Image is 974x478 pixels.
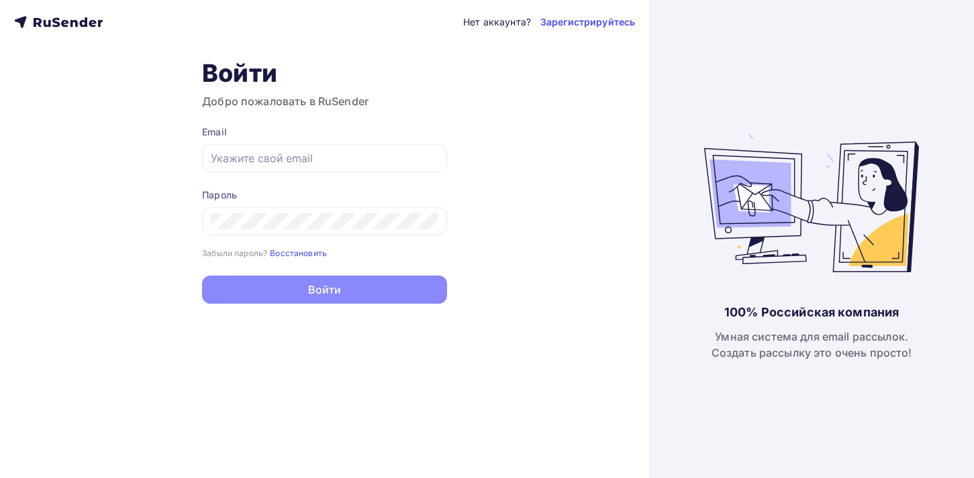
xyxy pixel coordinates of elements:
[202,125,447,139] div: Email
[712,328,912,361] div: Умная система для email рассылок. Создать рассылку это очень просто!
[202,188,447,202] div: Пароль
[202,93,447,109] h3: Добро пожаловать в RuSender
[202,248,267,258] small: Забыли пароль?
[270,248,327,258] small: Восстановить
[724,304,899,320] div: 100% Российская компания
[202,58,447,88] h1: Войти
[540,15,635,29] a: Зарегистрируйтесь
[211,150,438,166] input: Укажите свой email
[463,15,531,29] div: Нет аккаунта?
[202,276,447,304] button: Войти
[270,247,327,258] a: Восстановить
